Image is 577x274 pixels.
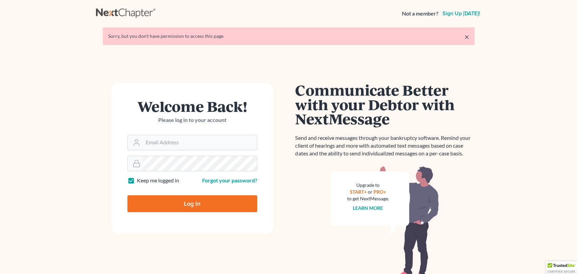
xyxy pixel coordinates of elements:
[108,33,469,40] div: Sorry, but you don't have permission to access this page
[402,10,438,18] strong: Not a member?
[143,135,257,150] input: Email Address
[127,99,257,114] h1: Welcome Back!
[374,189,386,195] a: PRO+
[546,261,577,274] div: TrustedSite Certified
[347,182,389,189] div: Upgrade to
[368,189,372,195] span: or
[295,134,475,157] p: Send and receive messages through your bankruptcy software. Remind your client of hearings and mo...
[350,189,367,195] a: START+
[464,33,469,41] a: ×
[137,177,179,184] label: Keep me logged in
[441,11,481,16] a: Sign up [DATE]!
[127,195,257,212] input: Log In
[202,177,257,183] a: Forgot your password?
[127,116,257,124] p: Please log in to your account
[353,205,383,211] a: Learn more
[295,83,475,126] h1: Communicate Better with your Debtor with NextMessage
[347,195,389,202] div: to get NextMessage.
